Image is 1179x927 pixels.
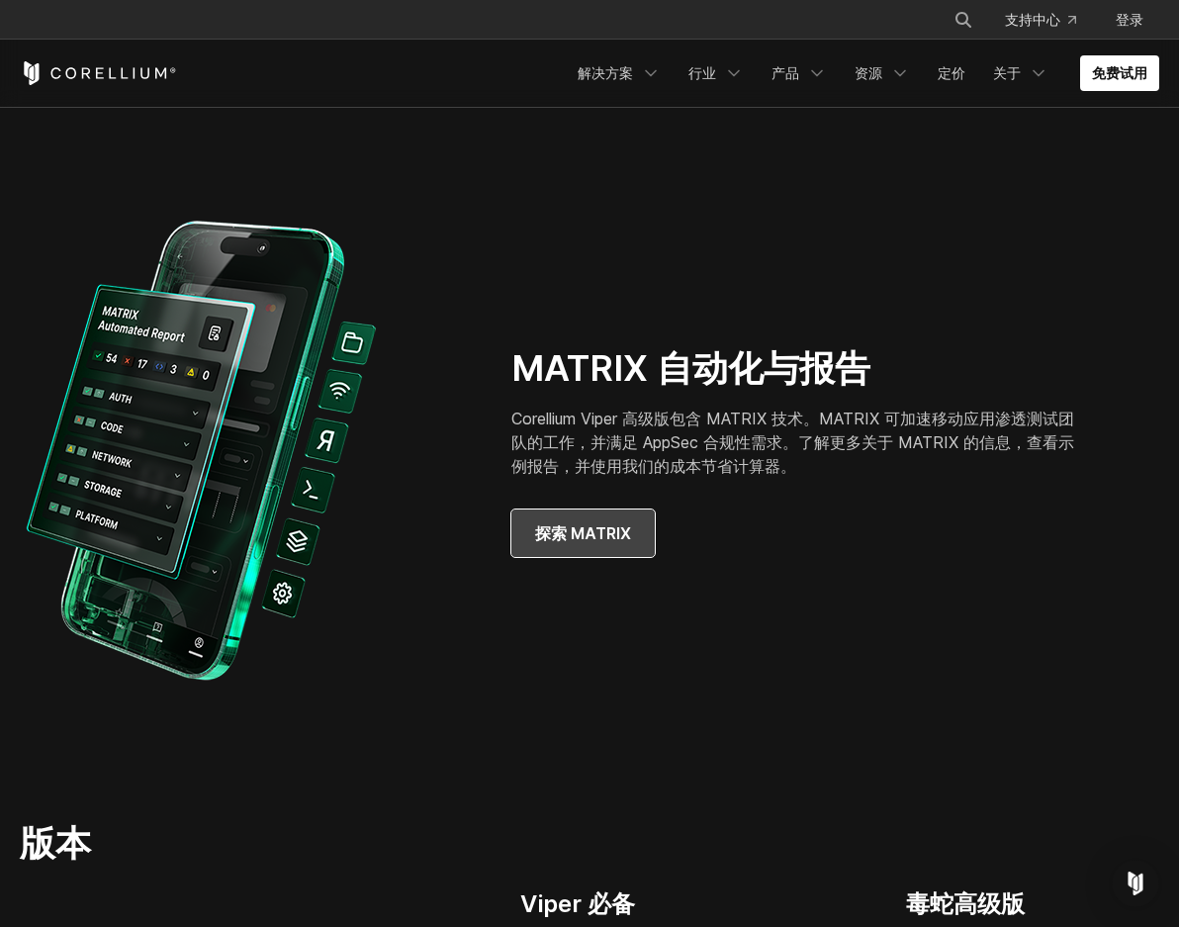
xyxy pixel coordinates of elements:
font: 关于 [993,64,1021,81]
font: 资源 [855,64,882,81]
font: 产品 [771,64,799,81]
font: Corellium Viper 高级版包含 MATRIX 技术。MATRIX 可加速移动应用渗透测试团队的工作，并满足 AppSec 合规性需求。了解更多关于 MATRIX 的信息，查看示例报告... [511,409,1074,476]
font: MATRIX 自动化与报告 [511,346,870,390]
font: 登录 [1116,11,1143,28]
font: 版本 [20,821,90,865]
div: 导航菜单 [566,55,1159,91]
a: 科雷利姆之家 [20,61,177,85]
div: 导航菜单 [930,2,1159,38]
font: 毒蛇高级版 [906,889,1025,918]
font: 支持中心 [1005,11,1060,28]
a: 探索 MATRIX [511,510,655,557]
font: 免费试用 [1092,64,1147,81]
font: Viper 必备 [520,889,635,918]
font: 行业 [688,64,716,81]
font: 解决方案 [578,64,633,81]
button: 搜索 [946,2,981,38]
font: 定价 [938,64,965,81]
img: Corellium_Combo_MATRIX_UI_web 1 [20,208,391,695]
font: 探索 MATRIX [535,523,631,543]
div: Open Intercom Messenger [1112,860,1159,907]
